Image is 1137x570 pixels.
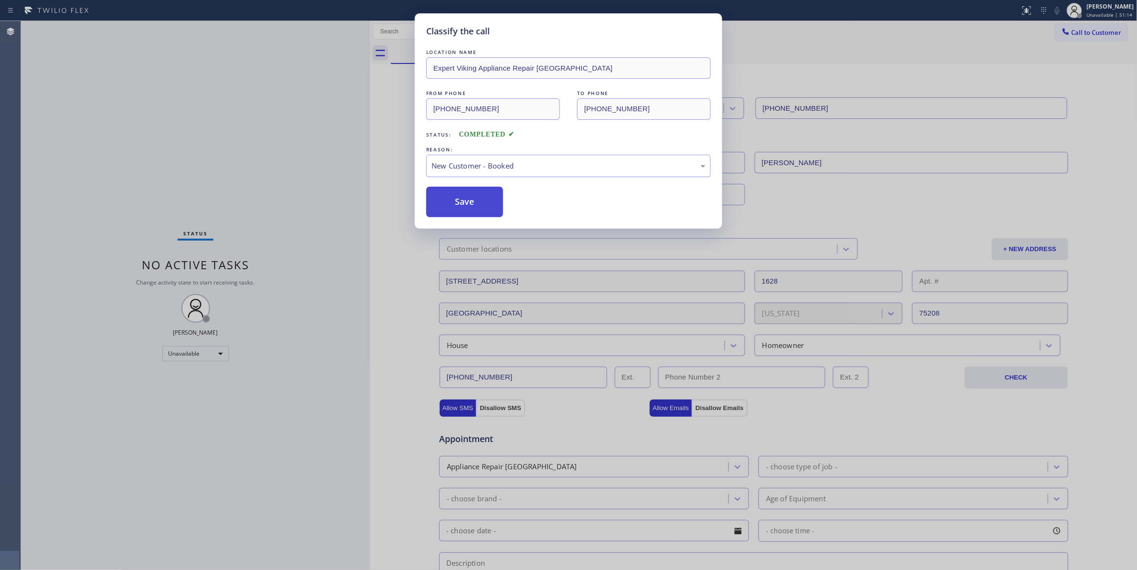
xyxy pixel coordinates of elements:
div: New Customer - Booked [432,160,705,171]
span: Status: [426,131,452,138]
span: COMPLETED [459,131,515,138]
input: To phone [577,98,711,120]
h5: Classify the call [426,25,490,38]
div: LOCATION NAME [426,47,711,57]
input: From phone [426,98,560,120]
button: Save [426,187,503,217]
div: REASON: [426,145,711,155]
div: TO PHONE [577,88,711,98]
div: FROM PHONE [426,88,560,98]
